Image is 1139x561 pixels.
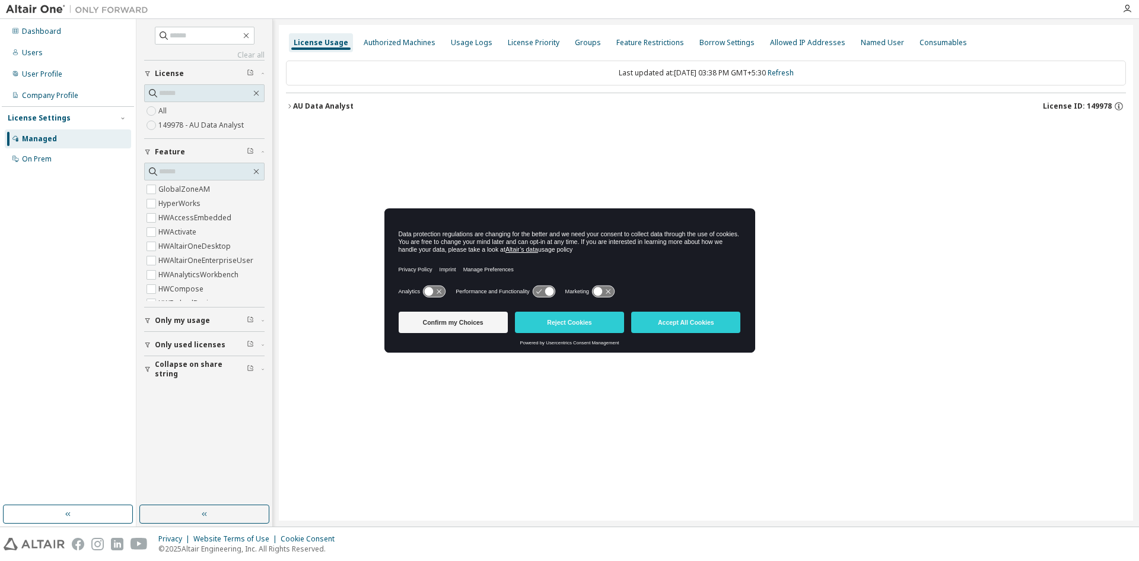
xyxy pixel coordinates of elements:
span: License [155,69,184,78]
img: altair_logo.svg [4,538,65,550]
span: Only my usage [155,316,210,325]
div: Managed [22,134,57,144]
div: Usage Logs [451,38,492,47]
div: Allowed IP Addresses [770,38,845,47]
span: Clear filter [247,340,254,350]
button: Only my usage [144,308,265,334]
div: On Prem [22,154,52,164]
div: License Settings [8,113,71,123]
button: AU Data AnalystLicense ID: 149978 [286,93,1126,119]
label: HWAccessEmbedded [158,211,234,225]
label: HWActivate [158,225,199,239]
span: License ID: 149978 [1043,102,1112,111]
div: Users [22,48,43,58]
img: instagram.svg [91,538,104,550]
a: Refresh [768,68,794,78]
img: youtube.svg [131,538,148,550]
label: GlobalZoneAM [158,182,212,196]
a: Clear all [144,50,265,60]
span: Clear filter [247,365,254,374]
img: facebook.svg [72,538,84,550]
label: All [158,104,169,118]
span: Collapse on share string [155,360,247,379]
span: Clear filter [247,69,254,78]
div: Feature Restrictions [616,38,684,47]
div: AU Data Analyst [293,102,354,111]
label: HyperWorks [158,196,203,211]
button: License [144,61,265,87]
label: HWAltairOneDesktop [158,239,233,253]
div: Website Terms of Use [193,534,281,544]
span: Clear filter [247,147,254,157]
div: License Usage [294,38,348,47]
label: HWEmbedBasic [158,296,214,310]
button: Collapse on share string [144,356,265,382]
div: User Profile [22,69,62,79]
button: Only used licenses [144,332,265,358]
label: 149978 - AU Data Analyst [158,118,246,132]
div: Consumables [920,38,967,47]
img: linkedin.svg [111,538,123,550]
div: Groups [575,38,601,47]
label: HWAnalyticsWorkbench [158,268,241,282]
div: Company Profile [22,91,78,100]
div: Borrow Settings [699,38,755,47]
span: Clear filter [247,316,254,325]
div: Authorized Machines [364,38,435,47]
span: Feature [155,147,185,157]
div: Cookie Consent [281,534,342,544]
button: Feature [144,139,265,165]
img: Altair One [6,4,154,15]
label: HWCompose [158,282,206,296]
span: Only used licenses [155,340,225,350]
div: Named User [861,38,904,47]
div: Dashboard [22,27,61,36]
div: Last updated at: [DATE] 03:38 PM GMT+5:30 [286,61,1126,85]
div: License Priority [508,38,559,47]
div: Privacy [158,534,193,544]
label: HWAltairOneEnterpriseUser [158,253,256,268]
p: © 2025 Altair Engineering, Inc. All Rights Reserved. [158,544,342,554]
